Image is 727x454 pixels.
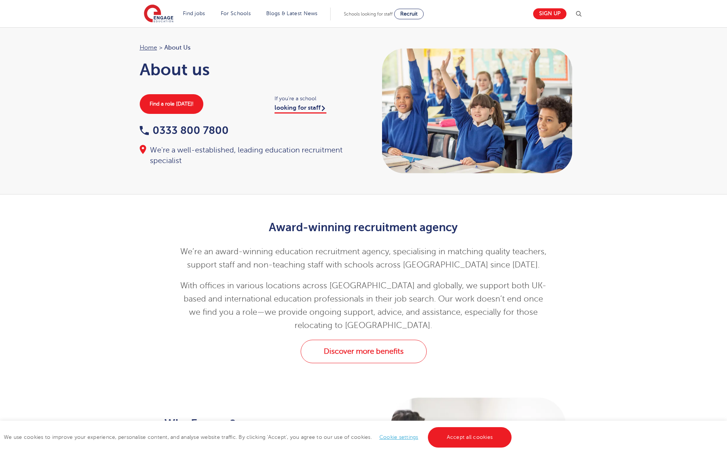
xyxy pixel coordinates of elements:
[140,43,356,53] nav: breadcrumb
[394,9,424,19] a: Recruit
[428,427,512,448] a: Accept all cookies
[178,245,549,272] p: We’re an award-winning education recruitment agency, specialising in matching quality teachers, s...
[140,145,356,166] div: We're a well-established, leading education recruitment specialist
[221,11,251,16] a: For Schools
[4,434,513,440] span: We use cookies to improve your experience, personalise content, and analyse website traffic. By c...
[400,11,418,17] span: Recruit
[140,124,229,136] a: 0333 800 7800
[178,221,549,234] h2: Award-winning recruitment agency
[140,44,157,51] a: Home
[266,11,318,16] a: Blogs & Latest News
[140,94,203,114] a: Find a role [DATE]!
[301,340,427,363] a: Discover more benefits
[178,279,549,332] p: With offices in various locations across [GEOGRAPHIC_DATA] and globally, we support both UK-based...
[164,417,333,430] h2: Why Engage?
[275,104,326,113] a: looking for staff
[183,11,205,16] a: Find jobs
[533,8,566,19] a: Sign up
[275,94,356,103] span: If you're a school
[140,60,356,79] h1: About us
[144,5,173,23] img: Engage Education
[379,434,418,440] a: Cookie settings
[159,44,162,51] span: >
[164,43,190,53] span: About Us
[344,11,393,17] span: Schools looking for staff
